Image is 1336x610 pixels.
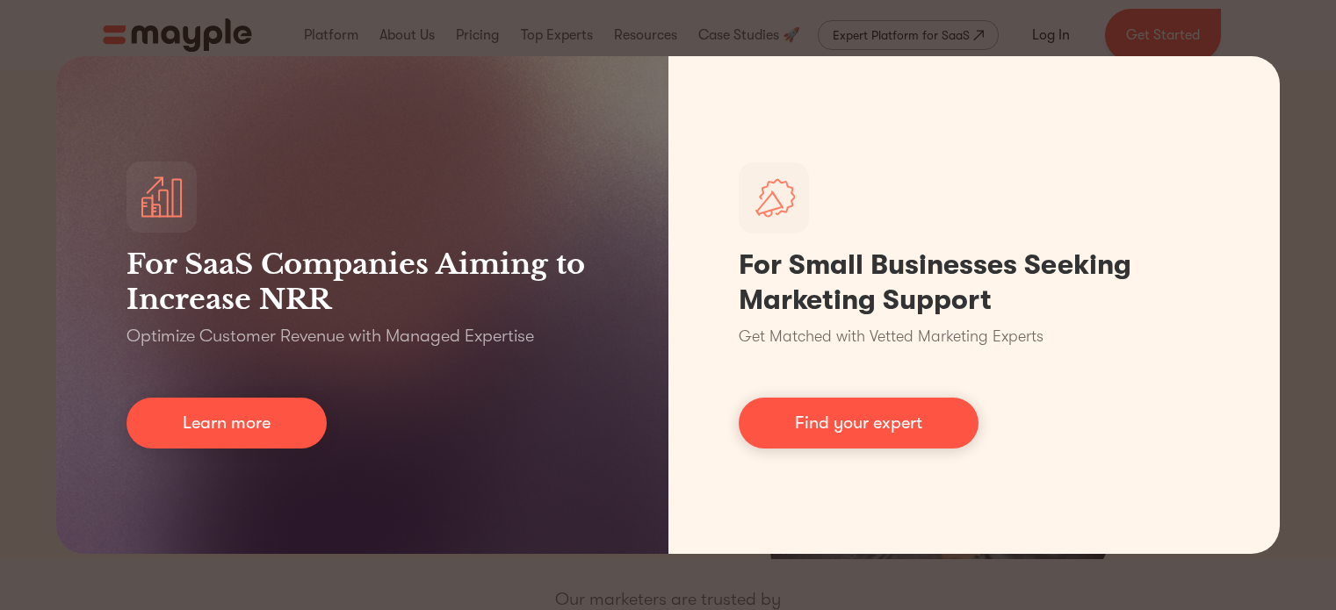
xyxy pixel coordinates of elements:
h1: For Small Businesses Seeking Marketing Support [739,248,1210,318]
a: Learn more [126,398,327,449]
p: Optimize Customer Revenue with Managed Expertise [126,324,534,348]
p: Get Matched with Vetted Marketing Experts [739,325,1044,348]
h3: For SaaS Companies Aiming to Increase NRR [126,247,598,317]
a: Find your expert [739,398,979,449]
